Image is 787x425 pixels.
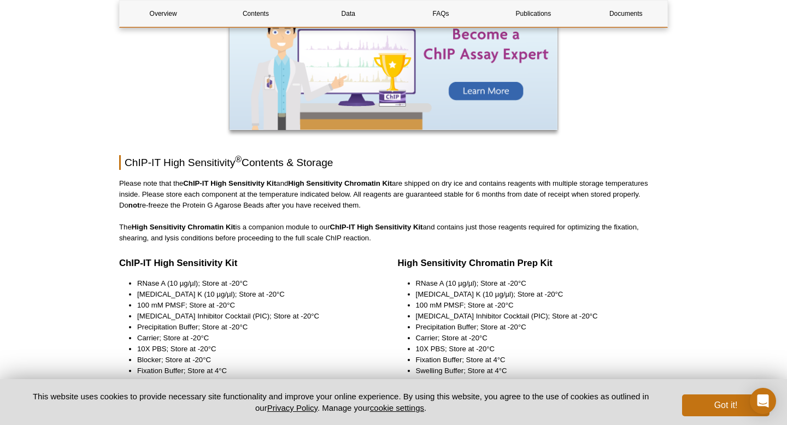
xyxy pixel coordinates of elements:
li: Fixation Buffer; Store at 4°C [137,365,371,376]
a: Documents [583,1,669,27]
strong: High Sensitivity Chromatin Kit [288,179,392,187]
a: Contents [212,1,299,27]
a: Data [305,1,392,27]
li: [MEDICAL_DATA] Inhibitor Cocktail (PIC); Store at -20°C [137,311,371,322]
button: cookie settings [370,403,424,412]
li: 100 mM PMSF; Store at -20°C [416,300,657,311]
a: Privacy Policy [267,403,318,412]
li: [MEDICAL_DATA] Inhibitor Cocktail (PIC); Store at -20°C [416,311,657,322]
strong: High Sensitivity Chromatin Kit [132,223,236,231]
li: [MEDICAL_DATA] K (10 µg/µl); Store at -20°C [416,289,657,300]
div: Open Intercom Messenger [750,388,776,414]
li: Stop Solution; Store at RT [416,376,657,387]
a: Publications [490,1,577,27]
li: 10X PBS; Store at -20°C [416,344,657,355]
li: Precipitation Buffer; Store at -20°C [416,322,657,333]
li: 10X PBS; Store at -20°C [137,344,371,355]
li: Protein G Agarose beads; Store at 4°C [137,376,371,387]
li: Blocker; Store at -20°C [137,355,371,365]
p: This website uses cookies to provide necessary site functionality and improve your online experie... [17,391,664,414]
li: Swelling Buffer; Store at 4°C [416,365,657,376]
p: The is a companion module to our and contains just those reagents required for optimizing the fix... [119,222,668,244]
li: Carrier; Store at -20°C [137,333,371,344]
img: Become a ChIP Assay Expert [230,4,557,130]
li: RNase A (10 µg/µl); Store at -20°C [137,278,371,289]
sup: ® [235,154,242,163]
p: Please note that the and are shipped on dry ice and contains reagents with multiple storage tempe... [119,178,668,211]
a: FAQs [397,1,484,27]
strong: ChIP-IT High Sensitivity Kit [119,258,237,268]
li: Carrier; Store at -20°C [416,333,657,344]
li: 100 mM PMSF; Store at -20°C [137,300,371,311]
li: [MEDICAL_DATA] K (10 µg/µl); Store at -20°C [137,289,371,300]
strong: ChIP-IT High Sensitivity Kit [330,223,423,231]
li: RNase A (10 µg/µl); Store at -20°C [416,278,657,289]
strong: not [128,201,140,209]
strong: ChIP-IT High Sensitivity Kit [183,179,276,187]
li: Precipitation Buffer; Store at -20°C [137,322,371,333]
a: Overview [120,1,207,27]
button: Got it! [682,394,770,416]
strong: High Sensitivity Chromatin Prep Kit [398,258,553,268]
li: Fixation Buffer; Store at 4°C [416,355,657,365]
h2: ChIP-IT High Sensitivity Contents & Storage [119,155,668,170]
